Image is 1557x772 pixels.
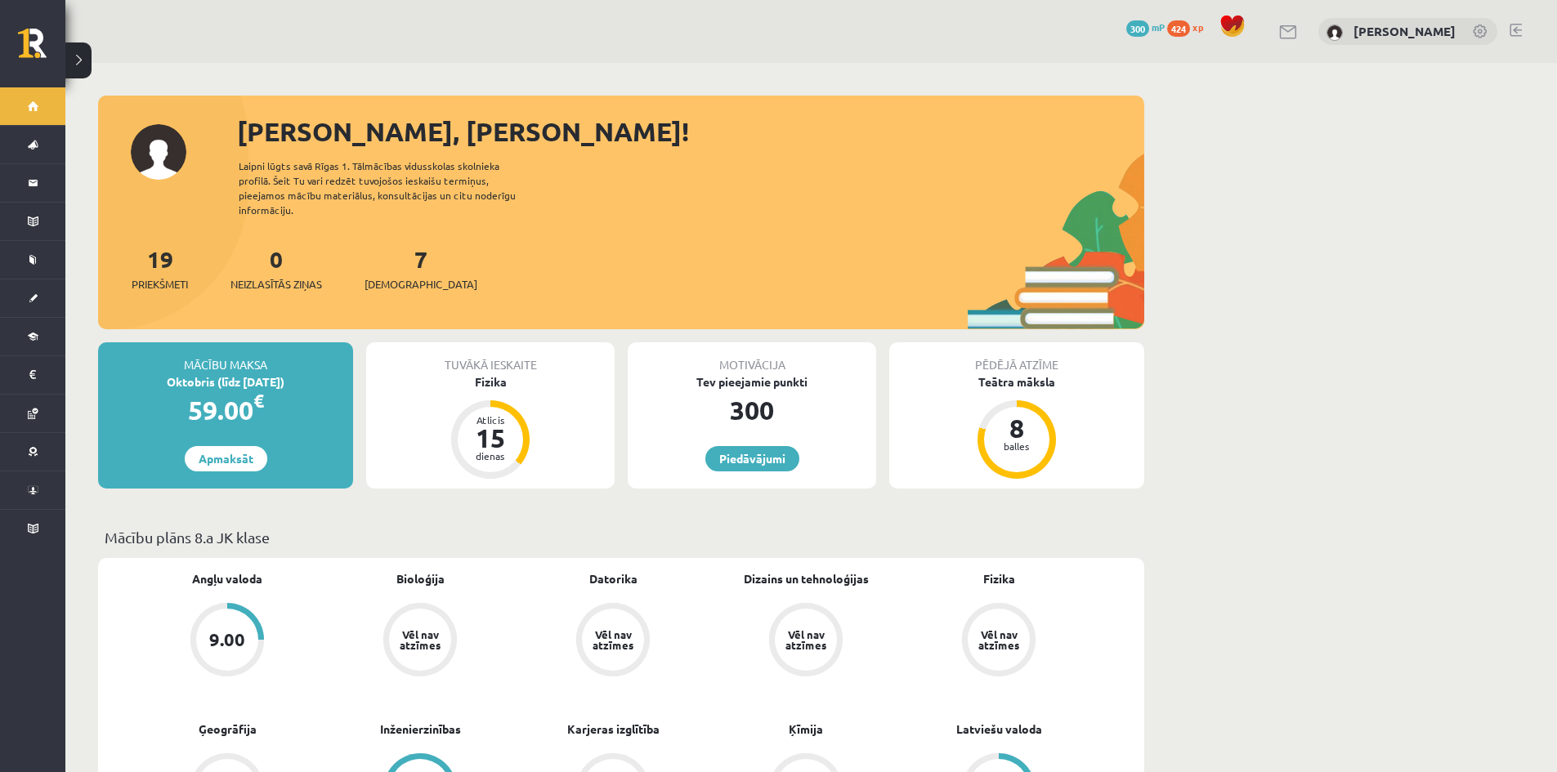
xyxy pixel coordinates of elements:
div: balles [992,441,1041,451]
div: Laipni lūgts savā Rīgas 1. Tālmācības vidusskolas skolnieka profilā. Šeit Tu vari redzēt tuvojošo... [239,158,544,217]
div: 300 [628,390,876,430]
a: Datorika [589,570,638,587]
div: Pēdējā atzīme [889,342,1144,373]
span: € [253,389,264,413]
a: 7[DEMOGRAPHIC_DATA] [365,244,477,292]
a: Teātra māksla 8 balles [889,373,1144,481]
a: Latviešu valoda [956,721,1042,738]
span: xp [1192,20,1203,33]
span: mP [1152,20,1165,33]
a: Rīgas 1. Tālmācības vidusskola [18,29,65,69]
div: Vēl nav atzīmes [783,629,829,650]
div: Vēl nav atzīmes [397,629,443,650]
a: Piedāvājumi [705,446,799,471]
div: Motivācija [628,342,876,373]
a: Angļu valoda [192,570,262,587]
a: Vēl nav atzīmes [902,603,1095,680]
a: Karjeras izglītība [567,721,660,738]
div: Vēl nav atzīmes [590,629,636,650]
span: [DEMOGRAPHIC_DATA] [365,276,477,292]
span: 424 [1167,20,1190,37]
span: Neizlasītās ziņas [230,276,322,292]
a: Bioloģija [396,570,445,587]
a: [PERSON_NAME] [1353,23,1456,39]
a: Inženierzinības [380,721,461,738]
div: Oktobris (līdz [DATE]) [98,373,353,390]
a: Fizika [983,570,1015,587]
div: 9.00 [209,631,245,649]
a: Apmaksāt [185,446,267,471]
a: 19Priekšmeti [132,244,188,292]
span: Priekšmeti [132,276,188,292]
div: dienas [466,451,515,461]
a: Dizains un tehnoloģijas [744,570,869,587]
div: [PERSON_NAME], [PERSON_NAME]! [237,112,1144,151]
div: Mācību maksa [98,342,353,373]
a: Vēl nav atzīmes [324,603,517,680]
div: Tev pieejamie punkti [628,373,876,390]
a: 300 mP [1126,20,1165,33]
div: 8 [992,415,1041,441]
a: Fizika Atlicis 15 dienas [366,373,615,481]
div: Atlicis [466,415,515,425]
div: 59.00 [98,390,353,430]
a: Vēl nav atzīmes [517,603,709,680]
a: 0Neizlasītās ziņas [230,244,322,292]
span: 300 [1126,20,1149,37]
p: Mācību plāns 8.a JK klase [105,526,1138,548]
a: 9.00 [131,603,324,680]
a: Ģeogrāfija [199,721,257,738]
div: Teātra māksla [889,373,1144,390]
a: Vēl nav atzīmes [709,603,902,680]
a: 424 xp [1167,20,1211,33]
div: 15 [466,425,515,451]
div: Tuvākā ieskaite [366,342,615,373]
img: Margarita Borsa [1327,25,1343,41]
div: Fizika [366,373,615,390]
div: Vēl nav atzīmes [976,629,1022,650]
a: Ķīmija [789,721,823,738]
